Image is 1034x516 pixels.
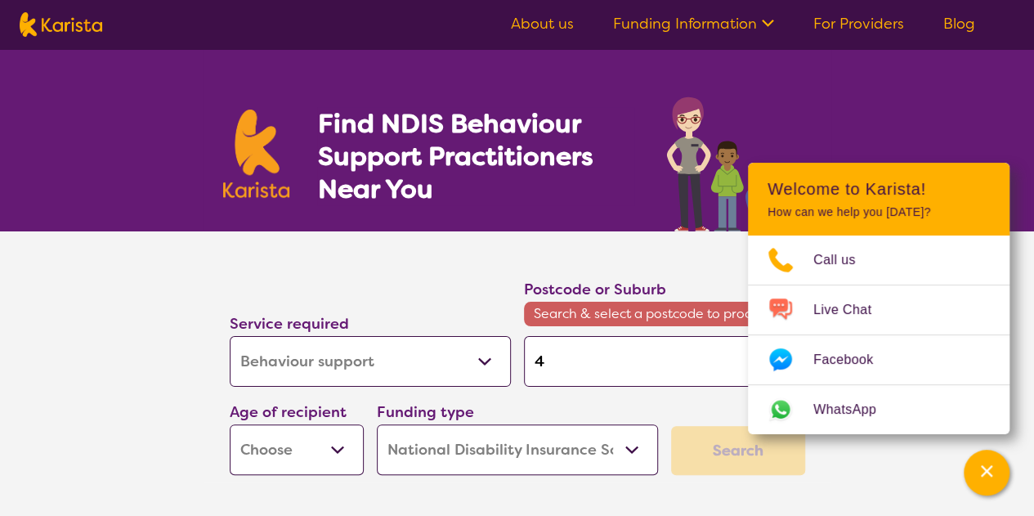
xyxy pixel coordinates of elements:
a: About us [511,14,574,34]
span: WhatsApp [813,397,896,422]
ul: Choose channel [748,236,1009,434]
h1: Find NDIS Behaviour Support Practitioners Near You [317,107,633,205]
span: Search & select a postcode to proceed [524,302,805,326]
img: Karista logo [20,12,102,37]
input: Type [524,336,805,387]
button: Channel Menu [964,450,1009,496]
label: Service required [230,314,349,334]
a: For Providers [813,14,904,34]
img: behaviour-support [662,88,812,231]
a: Blog [943,14,975,34]
span: Facebook [813,348,893,372]
label: Age of recipient [230,402,347,422]
img: Karista logo [223,110,290,198]
a: Funding Information [613,14,774,34]
span: Live Chat [813,298,891,322]
label: Postcode or Suburb [524,280,666,299]
h2: Welcome to Karista! [768,179,990,199]
div: Channel Menu [748,163,1009,434]
p: How can we help you [DATE]? [768,205,990,219]
a: Web link opens in a new tab. [748,385,1009,434]
label: Funding type [377,402,474,422]
span: Call us [813,248,875,272]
